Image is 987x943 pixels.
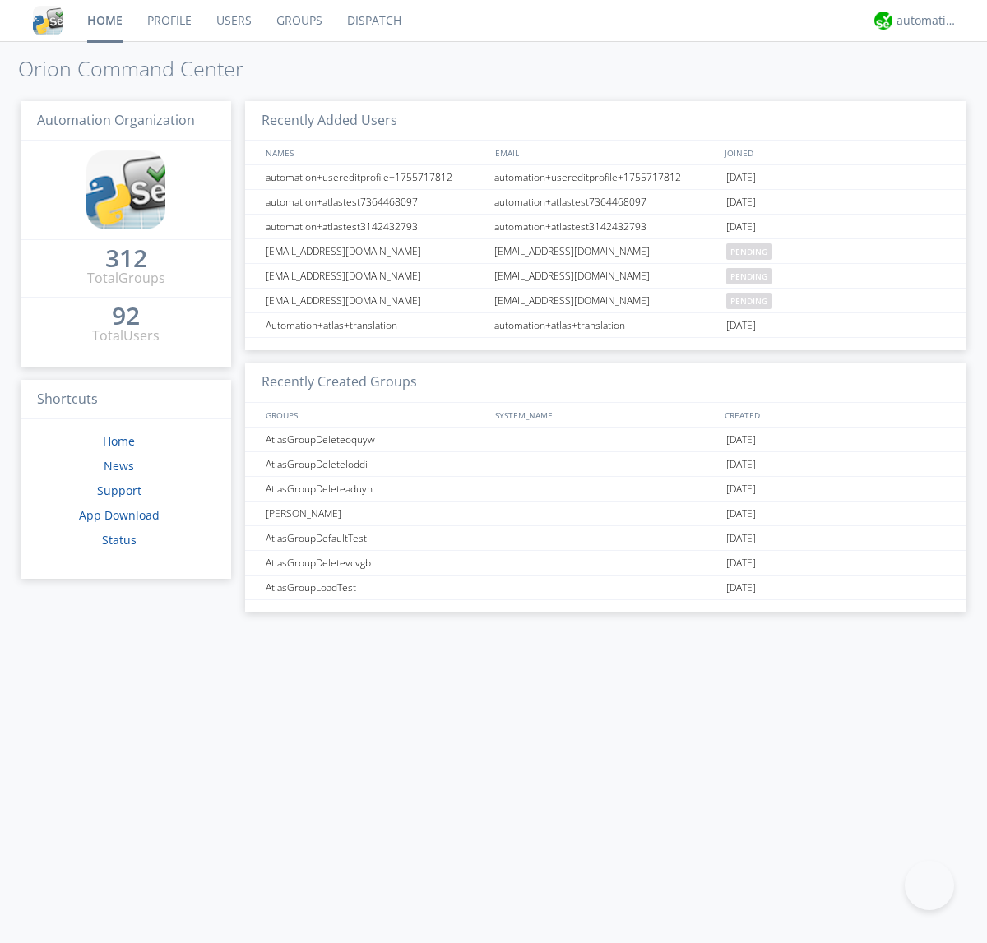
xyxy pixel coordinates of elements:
[726,502,756,526] span: [DATE]
[262,452,489,476] div: AtlasGroupDeleteloddi
[726,313,756,338] span: [DATE]
[245,502,966,526] a: [PERSON_NAME][DATE]
[490,264,722,288] div: [EMAIL_ADDRESS][DOMAIN_NAME]
[262,526,489,550] div: AtlasGroupDefaultTest
[245,551,966,576] a: AtlasGroupDeletevcvgb[DATE]
[103,433,135,449] a: Home
[897,12,958,29] div: automation+atlas
[262,264,489,288] div: [EMAIL_ADDRESS][DOMAIN_NAME]
[726,190,756,215] span: [DATE]
[245,215,966,239] a: automation+atlastest3142432793automation+atlastest3142432793[DATE]
[726,243,772,260] span: pending
[245,477,966,502] a: AtlasGroupDeleteaduyn[DATE]
[245,452,966,477] a: AtlasGroupDeleteloddi[DATE]
[262,289,489,312] div: [EMAIL_ADDRESS][DOMAIN_NAME]
[262,215,489,238] div: automation+atlastest3142432793
[262,477,489,501] div: AtlasGroupDeleteaduyn
[262,428,489,451] div: AtlasGroupDeleteoquyw
[726,268,772,284] span: pending
[245,313,966,338] a: Automation+atlas+translationautomation+atlas+translation[DATE]
[721,141,951,164] div: JOINED
[721,403,951,427] div: CREATED
[37,111,195,129] span: Automation Organization
[262,190,489,214] div: automation+atlastest7364468097
[105,250,147,269] a: 312
[726,576,756,600] span: [DATE]
[491,403,721,427] div: SYSTEM_NAME
[490,289,722,312] div: [EMAIL_ADDRESS][DOMAIN_NAME]
[33,6,63,35] img: cddb5a64eb264b2086981ab96f4c1ba7
[874,12,892,30] img: d2d01cd9b4174d08988066c6d424eccd
[87,269,165,288] div: Total Groups
[726,165,756,190] span: [DATE]
[97,483,141,498] a: Support
[262,239,489,263] div: [EMAIL_ADDRESS][DOMAIN_NAME]
[262,502,489,525] div: [PERSON_NAME]
[112,307,140,326] a: 92
[490,313,722,337] div: automation+atlas+translation
[245,428,966,452] a: AtlasGroupDeleteoquyw[DATE]
[726,293,772,309] span: pending
[102,532,137,548] a: Status
[104,458,134,474] a: News
[905,861,954,910] iframe: Toggle Customer Support
[726,477,756,502] span: [DATE]
[112,307,140,324] div: 92
[245,190,966,215] a: automation+atlastest7364468097automation+atlastest7364468097[DATE]
[262,313,489,337] div: Automation+atlas+translation
[262,165,489,189] div: automation+usereditprofile+1755717812
[262,576,489,599] div: AtlasGroupLoadTest
[105,250,147,266] div: 312
[245,264,966,289] a: [EMAIL_ADDRESS][DOMAIN_NAME][EMAIL_ADDRESS][DOMAIN_NAME]pending
[726,526,756,551] span: [DATE]
[490,165,722,189] div: automation+usereditprofile+1755717812
[86,150,165,229] img: cddb5a64eb264b2086981ab96f4c1ba7
[245,239,966,264] a: [EMAIL_ADDRESS][DOMAIN_NAME][EMAIL_ADDRESS][DOMAIN_NAME]pending
[262,141,487,164] div: NAMES
[262,551,489,575] div: AtlasGroupDeletevcvgb
[726,428,756,452] span: [DATE]
[92,326,160,345] div: Total Users
[21,380,231,420] h3: Shortcuts
[490,215,722,238] div: automation+atlastest3142432793
[79,507,160,523] a: App Download
[490,190,722,214] div: automation+atlastest7364468097
[726,215,756,239] span: [DATE]
[245,165,966,190] a: automation+usereditprofile+1755717812automation+usereditprofile+1755717812[DATE]
[491,141,721,164] div: EMAIL
[262,403,487,427] div: GROUPS
[245,576,966,600] a: AtlasGroupLoadTest[DATE]
[245,363,966,403] h3: Recently Created Groups
[245,526,966,551] a: AtlasGroupDefaultTest[DATE]
[245,289,966,313] a: [EMAIL_ADDRESS][DOMAIN_NAME][EMAIL_ADDRESS][DOMAIN_NAME]pending
[245,101,966,141] h3: Recently Added Users
[490,239,722,263] div: [EMAIL_ADDRESS][DOMAIN_NAME]
[726,452,756,477] span: [DATE]
[726,551,756,576] span: [DATE]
